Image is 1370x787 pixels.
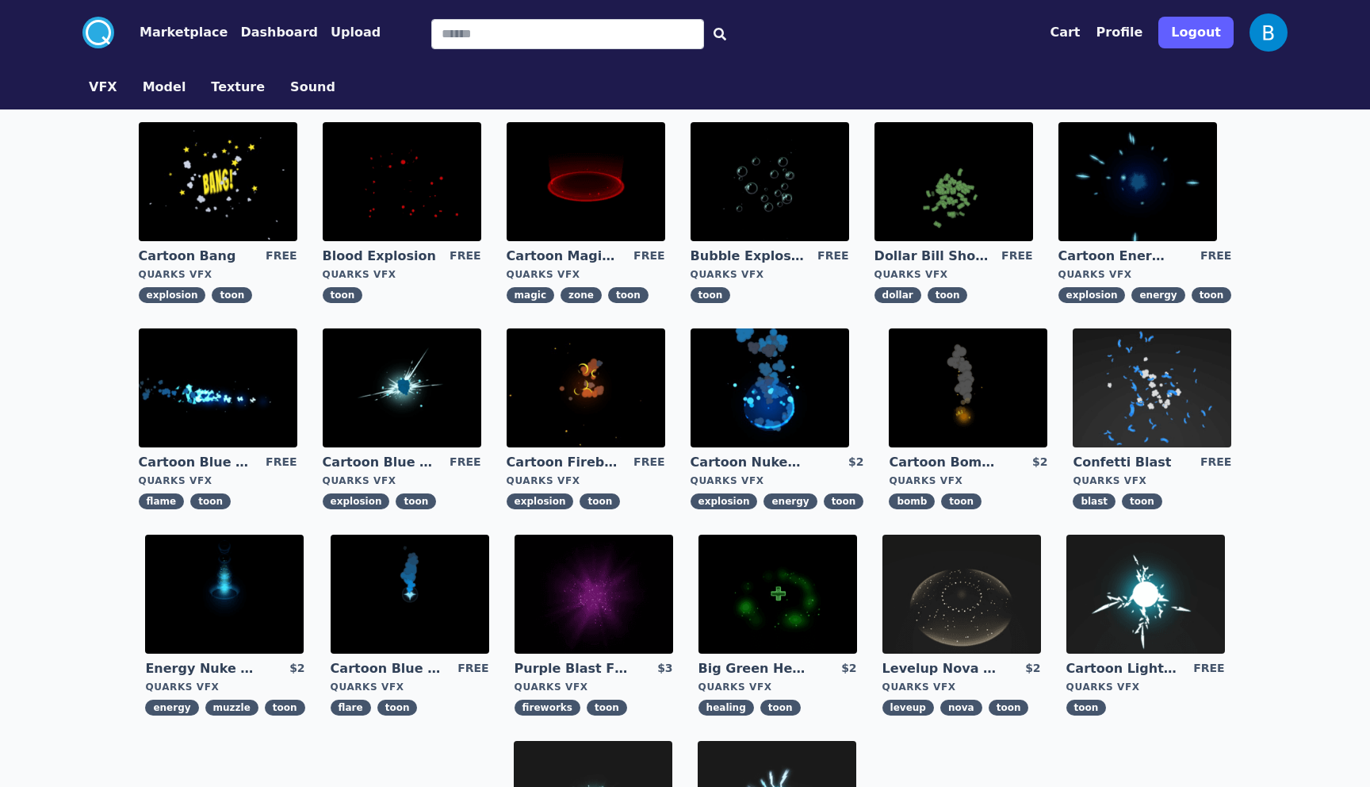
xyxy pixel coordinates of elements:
a: Cartoon Lightning Ball [1066,660,1181,678]
div: Quarks VFX [698,681,857,693]
img: imgAlt [1073,328,1231,447]
button: Profile [1096,23,1143,42]
a: Big Green Healing Effect [698,660,813,678]
a: Bubble Explosion [691,248,805,265]
a: Cartoon Bang [139,248,253,265]
span: magic [507,287,554,303]
span: toon [580,493,620,509]
div: FREE [1200,248,1231,265]
div: Quarks VFX [507,268,665,281]
div: FREE [1200,454,1231,471]
div: FREE [1193,660,1224,678]
a: Cartoon Bomb Fuse [889,454,1003,471]
a: Purple Blast Fireworks [515,660,629,678]
input: Search [431,19,704,49]
button: Cart [1050,23,1080,42]
a: Dashboard [228,23,318,42]
div: FREE [633,454,664,471]
span: energy [1131,287,1184,303]
a: Levelup Nova Effect [882,660,997,678]
span: toon [824,493,864,509]
div: FREE [457,660,488,678]
img: imgAlt [139,328,297,447]
div: Quarks VFX [507,474,665,487]
img: imgAlt [515,535,673,654]
div: Quarks VFX [139,474,297,487]
div: Quarks VFX [139,268,297,281]
img: imgAlt [1066,535,1225,654]
span: explosion [139,287,206,303]
div: Quarks VFX [515,681,673,693]
a: Model [130,78,199,97]
span: dollar [874,287,921,303]
div: Quarks VFX [691,268,849,281]
span: leveup [882,700,934,716]
span: fireworks [515,700,580,716]
div: $2 [841,660,856,678]
div: FREE [450,248,480,265]
img: imgAlt [882,535,1041,654]
div: Quarks VFX [145,681,304,693]
a: Cartoon Blue Gas Explosion [323,454,437,471]
div: Quarks VFX [1058,268,1232,281]
span: toon [1192,287,1232,303]
img: imgAlt [139,122,297,241]
a: Upload [318,23,381,42]
img: imgAlt [889,328,1047,447]
span: toon [323,287,363,303]
span: zone [561,287,602,303]
div: Quarks VFX [323,268,481,281]
span: toon [587,700,627,716]
button: Upload [331,23,381,42]
span: toon [691,287,731,303]
span: explosion [691,493,758,509]
a: VFX [76,78,130,97]
span: toon [190,493,231,509]
span: toon [760,700,801,716]
div: Quarks VFX [1066,681,1225,693]
div: Quarks VFX [691,474,864,487]
a: Texture [198,78,277,97]
div: Quarks VFX [889,474,1047,487]
img: imgAlt [1058,122,1217,241]
img: imgAlt [323,122,481,241]
span: muzzle [205,700,258,716]
span: toon [941,493,982,509]
div: $2 [1032,454,1047,471]
span: explosion [1058,287,1126,303]
img: imgAlt [331,535,489,654]
a: Cartoon Blue Flamethrower [139,454,253,471]
button: VFX [89,78,117,97]
img: imgAlt [874,122,1033,241]
a: Confetti Blast [1073,454,1187,471]
a: Dollar Bill Shower [874,248,989,265]
div: Quarks VFX [882,681,1041,693]
a: Logout [1158,10,1234,55]
a: Cartoon Blue Flare [331,660,445,678]
div: FREE [1001,248,1032,265]
span: toon [928,287,968,303]
span: toon [377,700,418,716]
img: imgAlt [323,328,481,447]
div: $2 [289,660,304,678]
img: imgAlt [507,328,665,447]
button: Sound [290,78,335,97]
div: FREE [266,248,297,265]
span: toon [396,493,436,509]
span: toon [608,287,649,303]
div: Quarks VFX [874,268,1033,281]
a: Cartoon Nuke Energy Explosion [691,454,805,471]
span: flame [139,493,185,509]
span: toon [212,287,252,303]
div: FREE [450,454,480,471]
span: energy [763,493,817,509]
img: imgAlt [691,122,849,241]
button: Dashboard [240,23,318,42]
a: Cartoon Fireball Explosion [507,454,621,471]
a: Marketplace [114,23,228,42]
button: Model [143,78,186,97]
span: blast [1073,493,1116,509]
span: explosion [507,493,574,509]
button: Marketplace [140,23,228,42]
div: $2 [1025,660,1040,678]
